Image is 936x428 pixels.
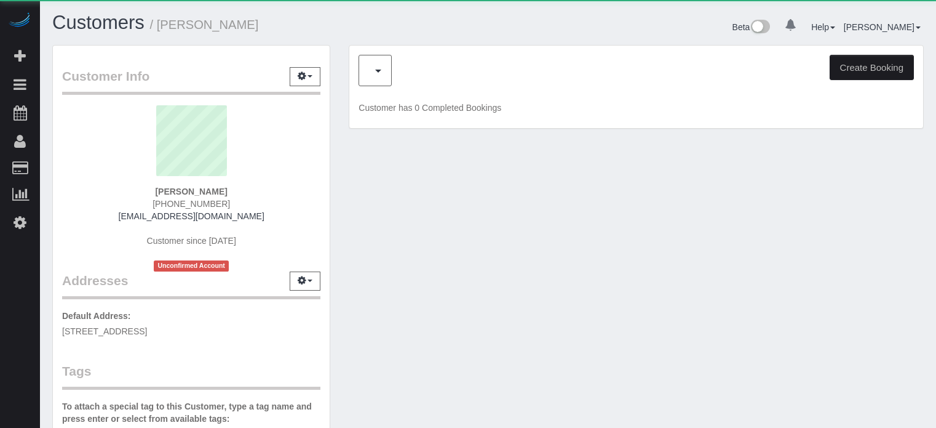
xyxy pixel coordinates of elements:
img: New interface [750,20,770,36]
span: Customer since [DATE] [147,236,236,246]
legend: Tags [62,362,320,390]
img: Automaid Logo [7,12,32,30]
span: Unconfirmed Account [154,260,229,271]
a: Customers [52,12,145,33]
small: / [PERSON_NAME] [150,18,259,31]
span: [PHONE_NUMBER] [153,199,230,209]
span: [STREET_ADDRESS] [62,326,147,336]
strong: [PERSON_NAME] [155,187,227,196]
p: Customer has 0 Completed Bookings [359,102,914,114]
a: Beta [732,22,771,32]
a: [PERSON_NAME] [844,22,921,32]
button: Create Booking [830,55,914,81]
a: Help [811,22,835,32]
label: Default Address: [62,310,131,322]
a: [EMAIL_ADDRESS][DOMAIN_NAME] [119,211,264,221]
label: To attach a special tag to this Customer, type a tag name and press enter or select from availabl... [62,400,320,425]
legend: Customer Info [62,67,320,95]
